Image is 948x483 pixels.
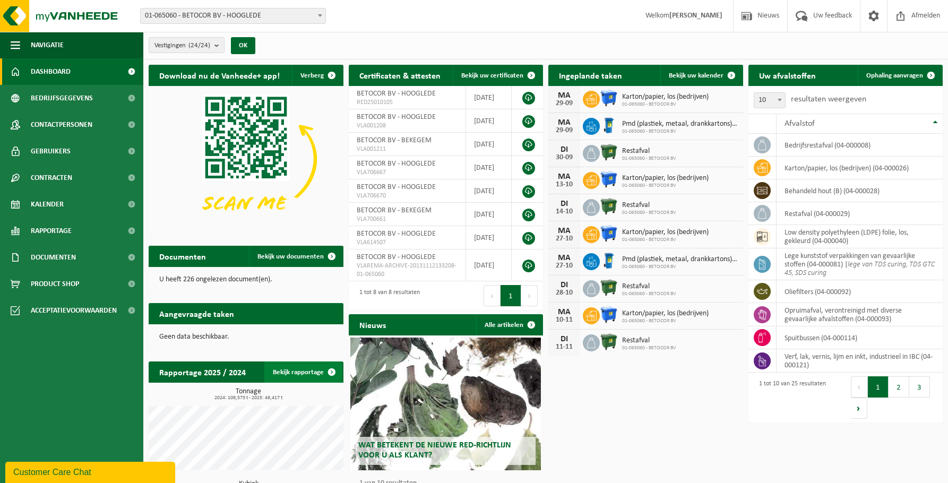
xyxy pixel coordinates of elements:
[357,253,436,261] span: BETOCOR BV - HOOGLEDE
[909,376,930,398] button: 3
[264,361,342,383] a: Bekijk rapportage
[554,118,575,127] div: MA
[354,284,420,307] div: 1 tot 8 van 8 resultaten
[791,95,866,103] label: resultaten weergeven
[622,156,676,162] span: 01-065060 - BETOCOR BV
[357,168,458,177] span: VLA706667
[777,225,943,248] td: low density polyethyleen (LDPE) folie, los, gekleurd (04-000040)
[554,127,575,134] div: 29-09
[622,228,709,237] span: Karton/papier, los (bedrijven)
[357,113,436,121] span: BETOCOR BV - HOOGLEDE
[453,65,542,86] a: Bekijk uw certificaten
[554,100,575,107] div: 29-09
[622,120,738,128] span: Pmd (plastiek, metaal, drankkartons) (bedrijven)
[600,306,618,324] img: WB-1100-HPE-BE-01
[461,72,523,79] span: Bekijk uw certificaten
[622,93,709,101] span: Karton/papier, los (bedrijven)
[31,244,76,271] span: Documenten
[300,72,324,79] span: Verberg
[622,183,709,189] span: 01-065060 - BETOCOR BV
[149,303,245,324] h2: Aangevraagde taken
[600,89,618,107] img: WB-1100-HPE-BE-01
[554,227,575,235] div: MA
[622,309,709,318] span: Karton/papier, los (bedrijven)
[600,197,618,215] img: WB-1100-HPE-GN-01
[554,343,575,351] div: 11-11
[785,261,935,277] i: lege van TDS curing, TDS GTC 45, SDS curing
[476,314,542,335] a: Alle artikelen
[600,252,618,270] img: WB-0240-HPE-BE-01
[140,8,326,24] span: 01-065060 - BETOCOR BV - HOOGLEDE
[554,289,575,297] div: 28-10
[851,376,868,398] button: Previous
[501,285,521,306] button: 1
[754,93,785,108] span: 10
[31,297,117,324] span: Acceptatievoorwaarden
[149,65,290,85] h2: Download nu de Vanheede+ app!
[777,280,943,303] td: oliefilters (04-000092)
[31,191,64,218] span: Kalender
[622,282,676,291] span: Restafval
[622,237,709,243] span: 01-065060 - BETOCOR BV
[521,285,538,306] button: Next
[777,303,943,326] td: opruimafval, verontreinigd met diverse gevaarlijke afvalstoffen (04-000093)
[622,255,738,264] span: Pmd (plastiek, metaal, drankkartons) (bedrijven)
[31,138,71,165] span: Gebruikers
[600,333,618,351] img: WB-1100-HPE-GN-01
[777,349,943,373] td: verf, lak, vernis, lijm en inkt, industrieel in IBC (04-000121)
[600,143,618,161] img: WB-1100-HPE-GN-01
[357,160,436,168] span: BETOCOR BV - HOOGLEDE
[622,128,738,135] span: 01-065060 - BETOCOR BV
[600,225,618,243] img: WB-1100-HPE-BE-01
[554,172,575,181] div: MA
[622,337,676,345] span: Restafval
[851,398,867,419] button: Next
[777,326,943,349] td: spuitbussen (04-000114)
[357,98,458,107] span: RED25010105
[754,375,826,420] div: 1 tot 10 van 25 resultaten
[231,37,255,54] button: OK
[484,285,501,306] button: Previous
[31,58,71,85] span: Dashboard
[554,308,575,316] div: MA
[292,65,342,86] button: Verberg
[357,145,458,153] span: VLA001211
[777,202,943,225] td: restafval (04-000029)
[141,8,325,23] span: 01-065060 - BETOCOR BV - HOOGLEDE
[149,361,256,382] h2: Rapportage 2025 / 2024
[31,218,72,244] span: Rapportage
[31,271,79,297] span: Product Shop
[466,133,512,156] td: [DATE]
[866,72,923,79] span: Ophaling aanvragen
[357,192,458,200] span: VLA706670
[669,72,723,79] span: Bekijk uw kalender
[777,248,943,280] td: lege kunststof verpakkingen van gevaarlijke stoffen (04-000081) |
[466,179,512,203] td: [DATE]
[350,338,541,470] a: Wat betekent de nieuwe RED-richtlijn voor u als klant?
[154,388,343,401] h3: Tonnage
[622,101,709,108] span: 01-065060 - BETOCOR BV
[785,119,815,128] span: Afvalstof
[777,134,943,157] td: bedrijfsrestafval (04-000008)
[357,206,432,214] span: BETOCOR BV - BEKEGEM
[868,376,889,398] button: 1
[858,65,942,86] a: Ophaling aanvragen
[357,262,458,279] span: VLAREMA-ARCHIVE-20131112133208-01-065060
[622,291,676,297] span: 01-065060 - BETOCOR BV
[249,246,342,267] a: Bekijk uw documenten
[600,116,618,134] img: WB-0240-HPE-BE-01
[777,179,943,202] td: behandeld hout (B) (04-000028)
[466,226,512,249] td: [DATE]
[600,170,618,188] img: WB-1100-HPE-BE-01
[149,37,225,53] button: Vestigingen(24/24)
[349,314,397,335] h2: Nieuws
[554,262,575,270] div: 27-10
[188,42,210,49] count: (24/24)
[466,156,512,179] td: [DATE]
[622,210,676,216] span: 01-065060 - BETOCOR BV
[159,276,333,283] p: U heeft 226 ongelezen document(en).
[554,281,575,289] div: DI
[754,92,786,108] span: 10
[554,200,575,208] div: DI
[554,145,575,154] div: DI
